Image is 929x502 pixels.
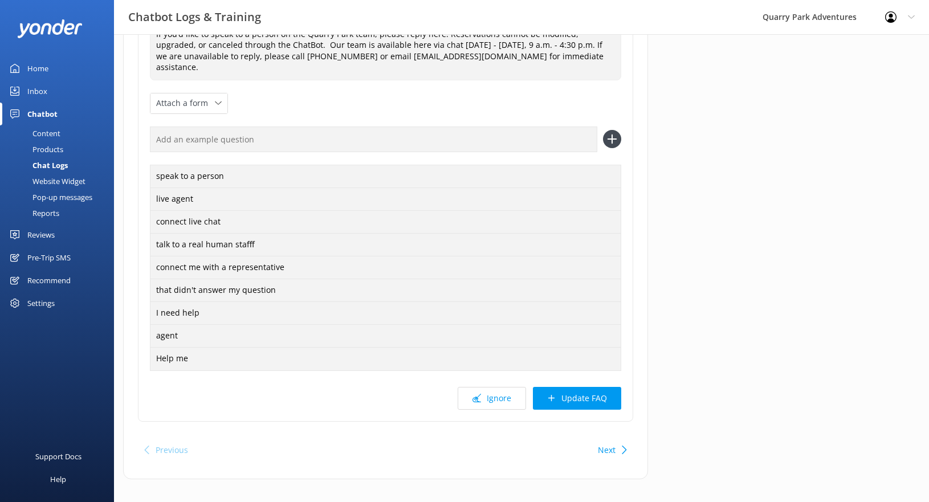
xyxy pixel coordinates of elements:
[35,445,82,468] div: Support Docs
[7,125,114,141] a: Content
[150,301,621,325] div: I need help
[27,223,55,246] div: Reviews
[27,103,58,125] div: Chatbot
[150,279,621,303] div: that didn't answer my question
[7,157,114,173] a: Chat Logs
[156,97,215,109] span: Attach a form
[27,80,47,103] div: Inbox
[17,19,83,38] img: yonder-white-logo.png
[27,57,48,80] div: Home
[7,141,114,157] a: Products
[150,324,621,348] div: agent
[7,157,68,173] div: Chat Logs
[7,125,60,141] div: Content
[27,246,71,269] div: Pre-Trip SMS
[150,165,621,189] div: speak to a person
[7,189,114,205] a: Pop-up messages
[27,269,71,292] div: Recommend
[458,387,526,410] button: Ignore
[128,8,261,26] h3: Chatbot Logs & Training
[150,210,621,234] div: connect live chat
[150,256,621,280] div: connect me with a representative
[7,173,85,189] div: Website Widget
[7,205,114,221] a: Reports
[150,347,621,371] div: Help me
[533,387,621,410] button: Update FAQ
[50,468,66,491] div: Help
[150,187,621,211] div: live agent
[598,439,616,462] button: Next
[150,126,597,152] input: Add an example question
[150,233,621,257] div: talk to a real human stafff
[27,292,55,315] div: Settings
[150,22,621,80] textarea: If you’d like to speak to a person on the Quarry Park team, please reply here. Reservations canno...
[7,141,63,157] div: Products
[7,205,59,221] div: Reports
[7,173,114,189] a: Website Widget
[7,189,92,205] div: Pop-up messages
